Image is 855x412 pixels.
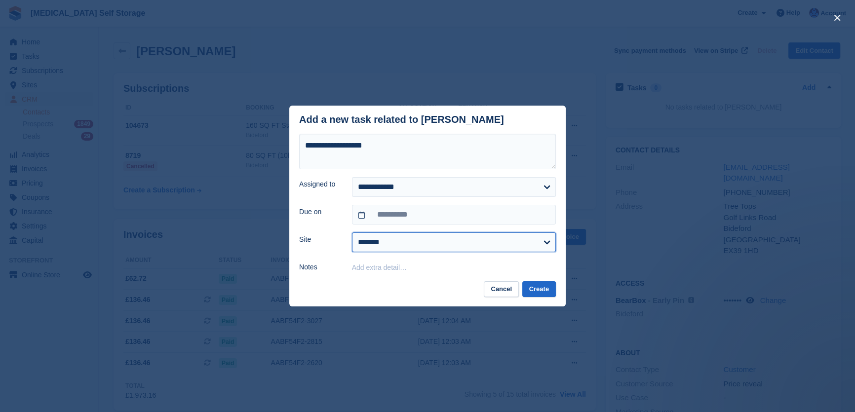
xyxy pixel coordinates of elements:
label: Assigned to [299,179,340,189]
button: close [829,10,845,26]
label: Due on [299,207,340,217]
div: Add a new task related to [PERSON_NAME] [299,114,504,125]
button: Cancel [484,281,519,298]
label: Notes [299,262,340,272]
label: Site [299,234,340,245]
button: Create [522,281,556,298]
button: Add extra detail… [352,263,407,271]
